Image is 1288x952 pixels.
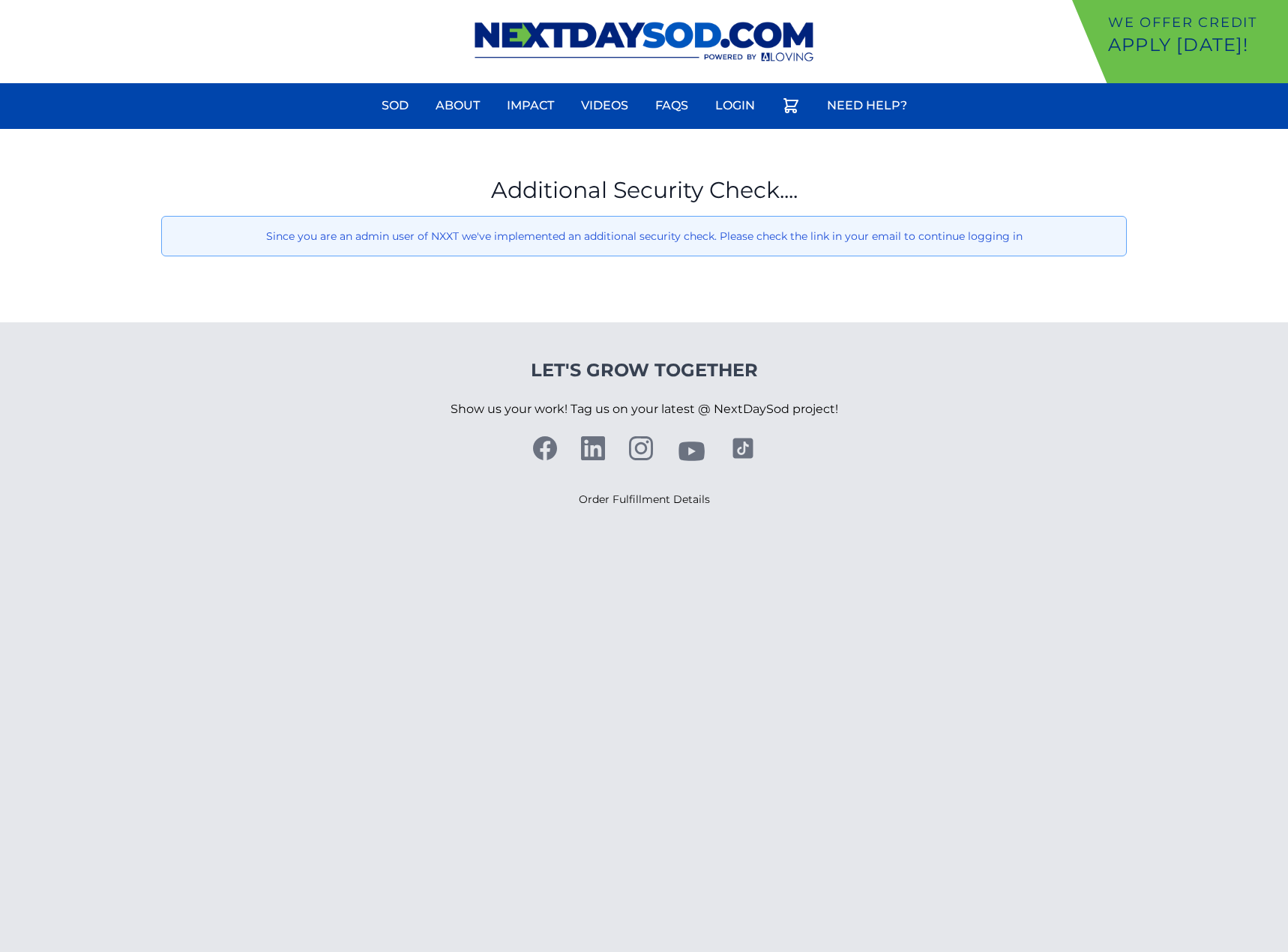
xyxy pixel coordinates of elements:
a: Need Help? [818,88,916,124]
p: We offer Credit [1108,12,1282,33]
p: Show us your work! Tag us on your latest @ NextDaySod project! [451,382,838,436]
a: Order Fulfillment Details [579,492,710,506]
a: About [427,88,489,124]
p: Apply [DATE]! [1108,33,1282,57]
p: Since you are an admin user of NXXT we've implemented an additional security check. Please check ... [174,229,1115,244]
a: Login [706,88,764,124]
a: Sod [373,88,418,124]
h4: Let's Grow Together [451,358,838,382]
a: Videos [572,88,637,124]
h1: Additional Security Check.... [161,177,1128,204]
a: FAQs [646,88,697,124]
a: Impact [498,88,563,124]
